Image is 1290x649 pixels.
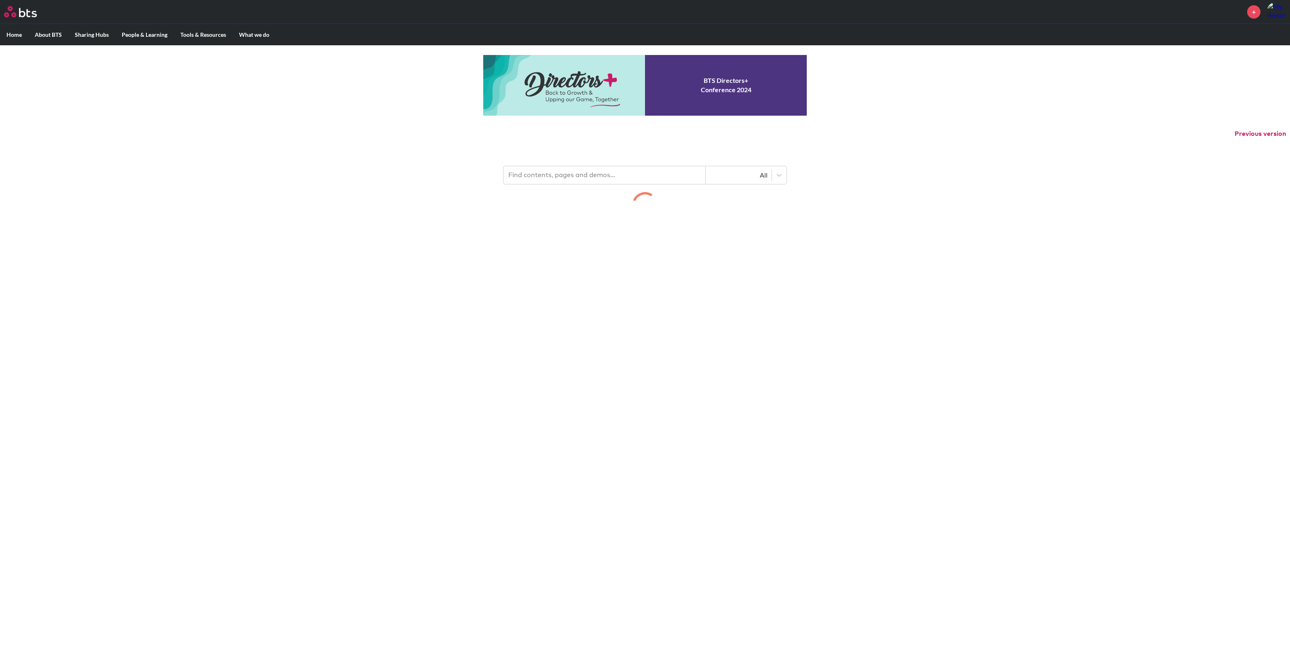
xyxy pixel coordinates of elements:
label: Tools & Resources [174,24,233,45]
a: Conference 2024 [483,55,807,116]
div: All [710,171,768,180]
img: My Persson [1267,2,1286,21]
a: + [1247,5,1260,19]
label: People & Learning [115,24,174,45]
a: Go home [4,6,52,17]
input: Find contents, pages and demos... [503,166,706,184]
label: What we do [233,24,276,45]
label: Sharing Hubs [68,24,115,45]
label: About BTS [28,24,68,45]
img: BTS Logo [4,6,37,17]
button: Previous version [1235,129,1286,138]
a: Profile [1267,2,1286,21]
